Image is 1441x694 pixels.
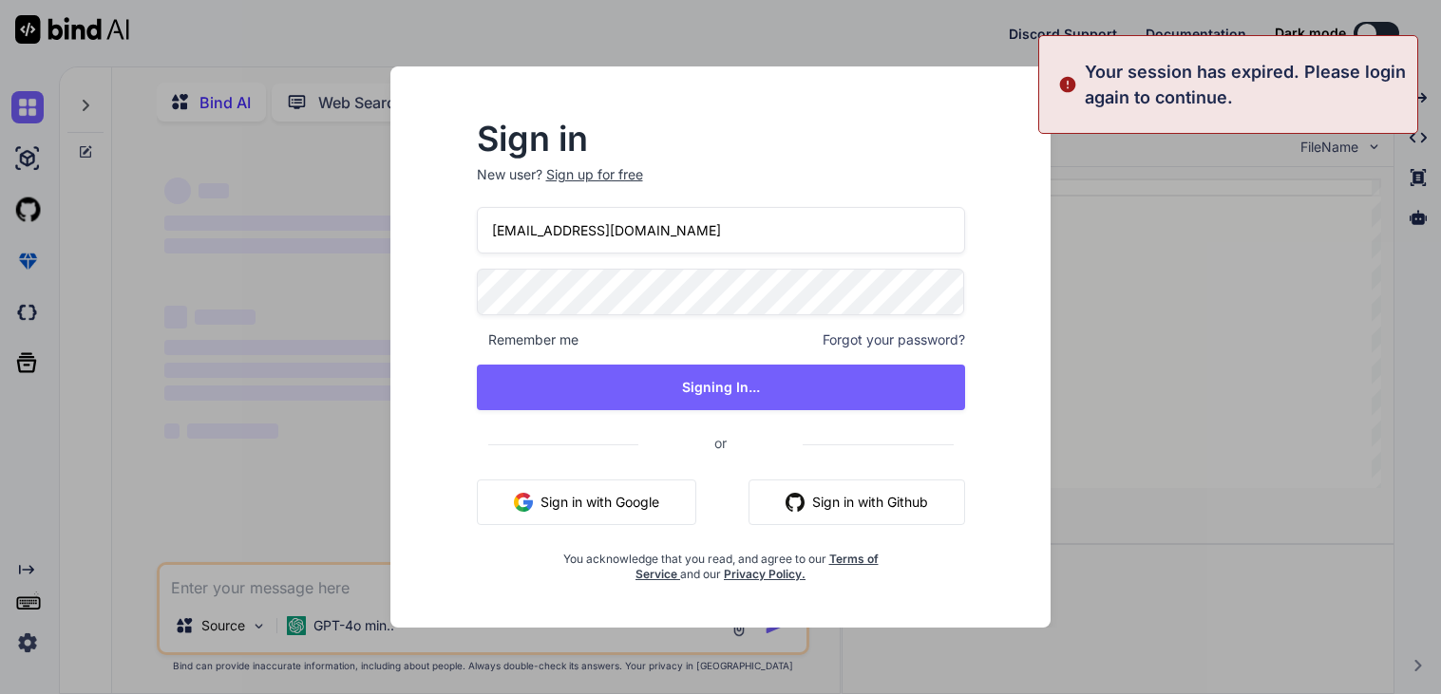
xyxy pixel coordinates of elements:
[477,165,965,207] p: New user?
[786,493,805,512] img: github
[477,123,965,154] h2: Sign in
[477,207,965,253] input: Login or Email
[477,365,965,410] button: Signing In...
[635,552,879,581] a: Terms of Service
[477,479,696,525] button: Sign in with Google
[724,567,806,581] a: Privacy Policy.
[546,165,643,184] div: Sign up for free
[477,330,578,349] span: Remember me
[1085,59,1406,110] p: Your session has expired. Please login again to continue.
[558,540,883,582] div: You acknowledge that you read, and agree to our and our
[749,479,965,525] button: Sign in with Github
[823,330,965,349] span: Forgot your password?
[638,420,803,466] span: or
[514,493,533,512] img: google
[1058,59,1077,110] img: alert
